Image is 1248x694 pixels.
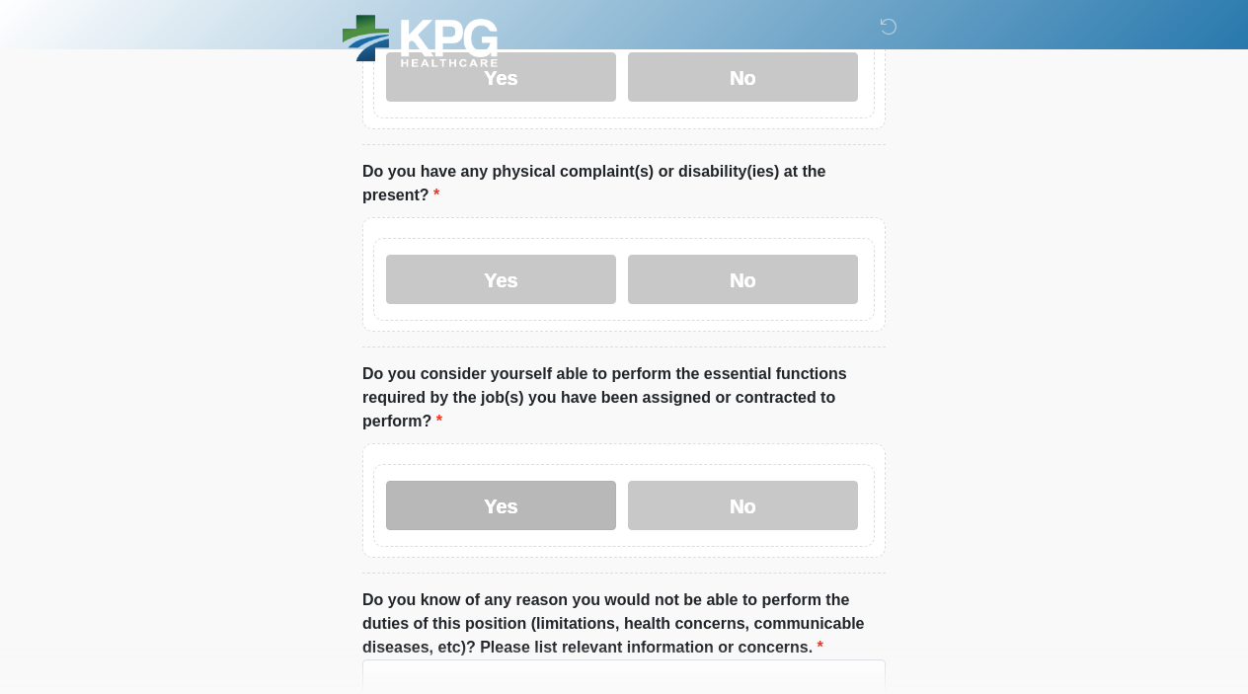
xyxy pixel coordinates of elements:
label: Do you consider yourself able to perform the essential functions required by the job(s) you have ... [362,362,886,433]
img: KPG Healthcare Logo [343,15,498,67]
label: Yes [386,481,616,530]
label: No [628,481,858,530]
label: Yes [386,255,616,304]
label: No [628,255,858,304]
label: Do you have any physical complaint(s) or disability(ies) at the present? [362,160,886,207]
label: Do you know of any reason you would not be able to perform the duties of this position (limitatio... [362,588,886,659]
